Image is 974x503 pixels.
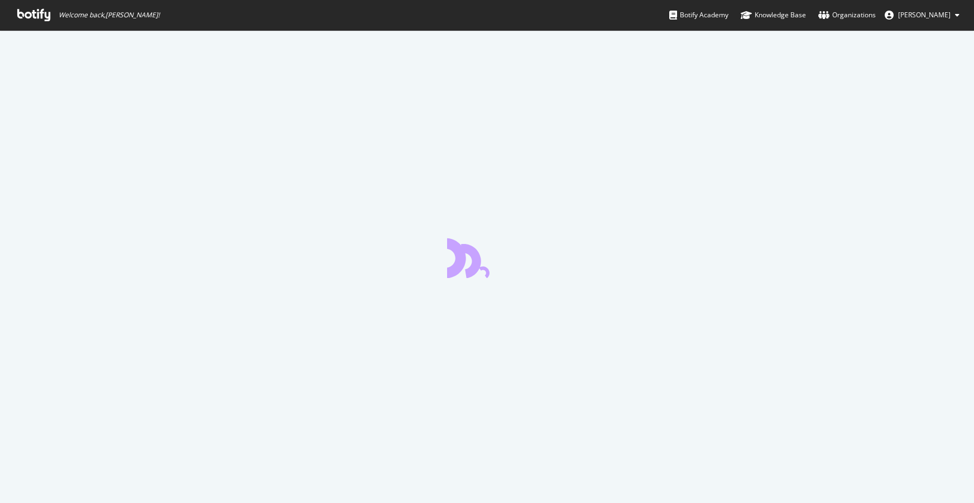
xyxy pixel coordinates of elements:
[898,10,951,20] span: Matthew Edgar
[669,9,728,21] div: Botify Academy
[876,6,968,24] button: [PERSON_NAME]
[447,238,527,278] div: animation
[59,11,160,20] span: Welcome back, [PERSON_NAME] !
[741,9,806,21] div: Knowledge Base
[818,9,876,21] div: Organizations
